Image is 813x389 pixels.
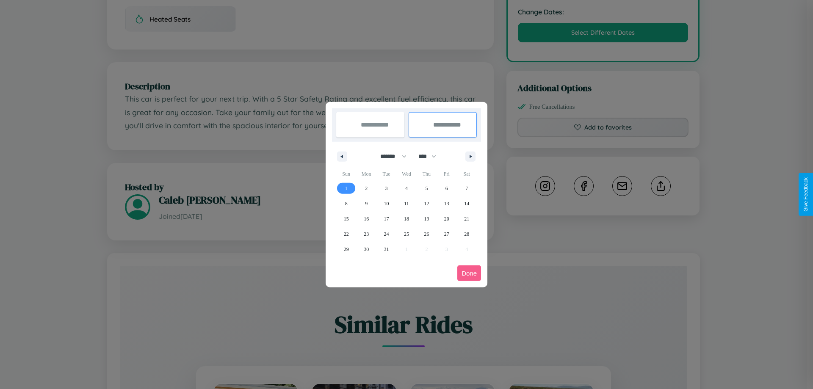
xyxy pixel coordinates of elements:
span: 1 [345,181,348,196]
span: Thu [417,167,437,181]
span: 9 [365,196,368,211]
button: 25 [396,226,416,242]
span: 14 [464,196,469,211]
span: 8 [345,196,348,211]
span: 19 [424,211,429,226]
span: 23 [364,226,369,242]
span: Wed [396,167,416,181]
span: 3 [385,181,388,196]
button: 4 [396,181,416,196]
span: 2 [365,181,368,196]
button: 16 [356,211,376,226]
span: 31 [384,242,389,257]
span: 18 [404,211,409,226]
button: 8 [336,196,356,211]
span: 16 [364,211,369,226]
span: 4 [405,181,408,196]
span: 5 [425,181,428,196]
span: Sat [457,167,477,181]
button: 12 [417,196,437,211]
button: 20 [437,211,456,226]
button: 28 [457,226,477,242]
button: 13 [437,196,456,211]
button: 2 [356,181,376,196]
button: 24 [376,226,396,242]
span: Tue [376,167,396,181]
span: 22 [344,226,349,242]
button: 19 [417,211,437,226]
span: 7 [465,181,468,196]
span: Mon [356,167,376,181]
button: 7 [457,181,477,196]
div: Give Feedback [803,177,809,212]
button: 6 [437,181,456,196]
span: Fri [437,167,456,181]
button: 27 [437,226,456,242]
button: 29 [336,242,356,257]
button: 9 [356,196,376,211]
button: 22 [336,226,356,242]
span: 28 [464,226,469,242]
button: 11 [396,196,416,211]
span: 20 [444,211,449,226]
span: Sun [336,167,356,181]
button: 23 [356,226,376,242]
span: 21 [464,211,469,226]
button: 31 [376,242,396,257]
span: 26 [424,226,429,242]
span: 11 [404,196,409,211]
button: 5 [417,181,437,196]
button: 14 [457,196,477,211]
button: 17 [376,211,396,226]
button: 10 [376,196,396,211]
span: 25 [404,226,409,242]
span: 30 [364,242,369,257]
span: 12 [424,196,429,211]
button: Done [457,265,481,281]
span: 27 [444,226,449,242]
span: 6 [445,181,448,196]
button: 21 [457,211,477,226]
button: 15 [336,211,356,226]
span: 15 [344,211,349,226]
span: 13 [444,196,449,211]
span: 29 [344,242,349,257]
span: 24 [384,226,389,242]
button: 30 [356,242,376,257]
button: 1 [336,181,356,196]
span: 17 [384,211,389,226]
span: 10 [384,196,389,211]
button: 26 [417,226,437,242]
button: 18 [396,211,416,226]
button: 3 [376,181,396,196]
